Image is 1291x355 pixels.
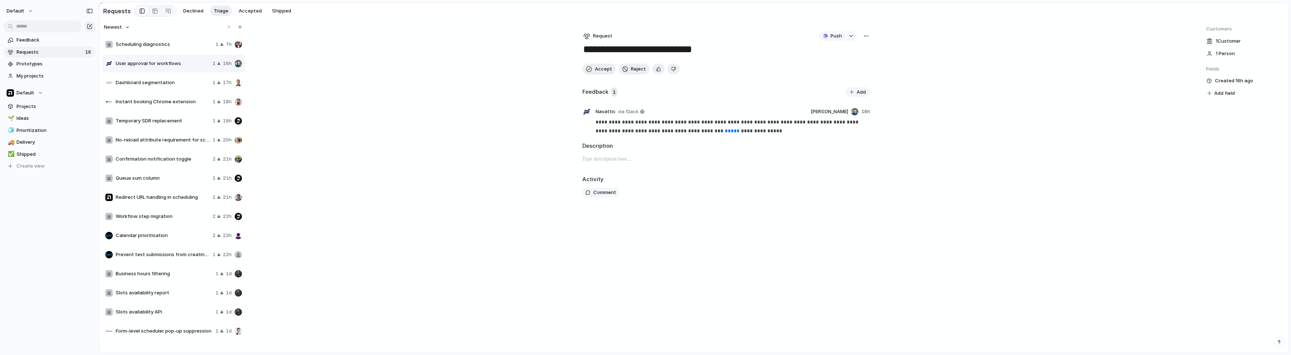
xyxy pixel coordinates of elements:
span: Push [831,32,842,40]
span: Slots availability report [116,289,213,297]
a: My projects [4,71,95,82]
span: 1 Person [1216,50,1235,57]
h2: Feedback [582,88,608,96]
div: 🌱 [8,114,13,123]
span: 21h [223,155,232,163]
button: Accept [582,64,616,75]
span: Accepted [239,7,262,15]
span: Reject [631,65,646,73]
span: My projects [17,72,93,80]
span: 22h [223,251,232,258]
span: Dashboard segmentation [116,79,210,86]
span: 18h [223,98,232,105]
span: 1 [213,117,216,125]
h2: Description [582,142,870,150]
span: Comment [593,189,616,196]
button: Triage [210,6,232,17]
a: Feedback [4,35,95,46]
span: 1 [216,308,218,316]
span: 1 [213,60,216,67]
span: Navattic [596,108,616,115]
h2: Requests [103,7,131,15]
span: 1 [216,289,218,297]
div: 🧊 [8,126,13,135]
span: 2 [213,213,216,220]
a: Projects [4,101,95,112]
span: Ideas [17,115,93,122]
span: Shipped [17,151,93,158]
span: default [7,7,24,15]
span: 1 [213,79,216,86]
span: Create view [17,162,45,170]
span: 1d [226,270,232,277]
span: Newest [104,24,122,31]
button: Shipped [268,6,295,17]
span: Prevent test submissions from creating contacts [116,251,210,258]
span: 1 [216,41,218,48]
span: 1 [213,175,216,182]
span: Prototypes [17,60,93,68]
span: Workflow step migration [116,213,210,220]
span: 1d [226,327,232,335]
span: 1 [216,327,218,335]
span: via Slack [618,108,639,115]
button: Add field [1206,89,1236,98]
button: Newest [103,22,131,32]
button: Push [819,31,846,41]
div: 🌱Ideas [4,113,95,124]
span: Calendar prioritisation [116,232,210,239]
button: Default [4,87,95,98]
span: Business hours filtering [116,270,213,277]
span: 16 [85,49,93,56]
a: ✅Shipped [4,149,95,160]
span: 16h [861,108,870,115]
span: 1 [611,87,617,97]
span: 17h [223,79,232,86]
div: ✅ [8,150,13,158]
button: Create view [4,161,95,172]
a: Prototypes [4,58,95,69]
span: Declined [183,7,203,15]
span: Instant booking Chrome extension [116,98,210,105]
span: Projects [17,103,93,110]
span: 21h [223,194,232,201]
button: 🧊 [7,127,14,134]
button: Declined [180,6,207,17]
span: Form-level scheduler pop-up suppression [116,327,213,335]
a: via Slack [616,107,646,116]
span: 1 [216,270,218,277]
span: 22h [223,232,232,239]
span: Redirect URL handling in scheduling [116,194,210,201]
button: Comment [582,188,619,197]
span: Default [17,89,34,97]
button: Reject [619,64,650,75]
span: Feedback [17,36,93,44]
span: No-reload attribute requirement for scheduler embed [116,136,210,144]
button: Request [582,31,614,41]
span: 2 [213,155,216,163]
span: 7h [226,41,232,48]
span: 1 [213,251,216,258]
button: default [3,5,37,17]
span: User approval for workflows [116,60,210,67]
span: 1d [226,289,232,297]
button: 🚚 [7,139,14,146]
span: 19h [223,117,232,125]
span: 2 [213,232,216,239]
span: 22h [223,213,232,220]
span: 1 [213,136,216,144]
h2: Activity [582,175,604,184]
button: Accepted [235,6,265,17]
span: Add field [1214,90,1235,97]
button: ✅ [7,151,14,158]
span: Request [593,32,612,40]
span: Requests [17,49,83,56]
span: Accept [595,65,612,73]
button: 🌱 [7,115,14,122]
span: 1d [226,308,232,316]
span: Created 16h ago [1215,77,1253,85]
span: Triage [214,7,228,15]
a: 🧊Prioritization [4,125,95,136]
a: Requests16 [4,47,95,58]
